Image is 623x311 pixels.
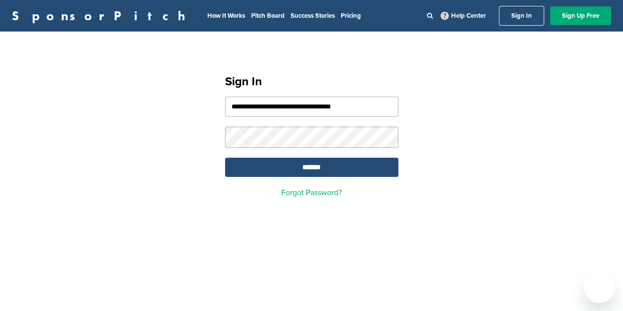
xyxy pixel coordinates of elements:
a: How It Works [207,12,245,20]
a: Pricing [341,12,361,20]
a: Success Stories [291,12,335,20]
a: Forgot Password? [281,188,342,198]
a: Sign Up Free [550,6,611,25]
a: Sign In [499,6,544,26]
a: Pitch Board [251,12,285,20]
iframe: Button to launch messaging window [584,272,615,303]
a: Help Center [439,10,488,22]
h1: Sign In [225,73,398,91]
a: SponsorPitch [12,9,192,22]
